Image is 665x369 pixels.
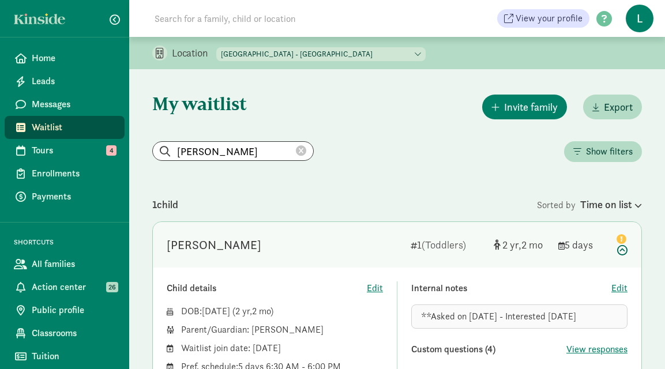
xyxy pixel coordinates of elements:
[32,303,115,317] span: Public profile
[32,326,115,340] span: Classrooms
[152,197,537,212] div: 1 child
[521,238,543,251] span: 2
[516,12,583,25] span: View your profile
[32,349,115,363] span: Tuition
[580,197,642,212] div: Time on list
[411,281,611,295] div: Internal notes
[607,314,665,369] iframe: Chat Widget
[32,190,115,204] span: Payments
[148,7,471,30] input: Search for a family, child or location
[106,282,118,292] span: 26
[181,304,383,318] div: DOB: ( )
[32,167,115,180] span: Enrollments
[167,281,367,295] div: Child details
[252,305,270,317] span: 2
[5,47,125,70] a: Home
[504,99,558,115] span: Invite family
[564,141,642,162] button: Show filters
[32,97,115,111] span: Messages
[5,299,125,322] a: Public profile
[611,281,628,295] button: Edit
[482,95,567,119] button: Invite family
[558,237,604,253] div: 5 days
[153,142,313,160] input: Search list...
[5,253,125,276] a: All families
[566,342,628,356] button: View responses
[235,305,252,317] span: 2
[411,342,566,356] div: Custom questions (4)
[181,341,383,355] div: Waitlist join date: [DATE]
[5,345,125,368] a: Tuition
[32,257,115,271] span: All families
[494,237,549,253] div: [object Object]
[5,185,125,208] a: Payments
[367,281,383,295] button: Edit
[5,322,125,345] a: Classrooms
[167,236,261,254] div: Mariela Ramirez
[106,145,117,156] span: 4
[626,5,653,32] span: L
[181,323,383,337] div: Parent/Guardian: [PERSON_NAME]
[604,99,633,115] span: Export
[422,238,466,251] span: (Toddlers)
[5,276,125,299] a: Action center 26
[411,237,484,253] div: 1
[32,121,115,134] span: Waitlist
[32,144,115,157] span: Tours
[152,92,291,115] h1: My waitlist
[5,162,125,185] a: Enrollments
[421,310,576,322] span: **Asked on [DATE] - Interested [DATE]
[502,238,521,251] span: 2
[5,93,125,116] a: Messages
[32,74,115,88] span: Leads
[5,70,125,93] a: Leads
[202,305,230,317] span: [DATE]
[583,95,642,119] button: Export
[32,280,115,294] span: Action center
[172,46,216,60] p: Location
[537,197,642,212] div: Sorted by
[5,139,125,162] a: Tours 4
[497,9,589,28] a: View your profile
[5,116,125,139] a: Waitlist
[586,145,633,159] span: Show filters
[32,51,115,65] span: Home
